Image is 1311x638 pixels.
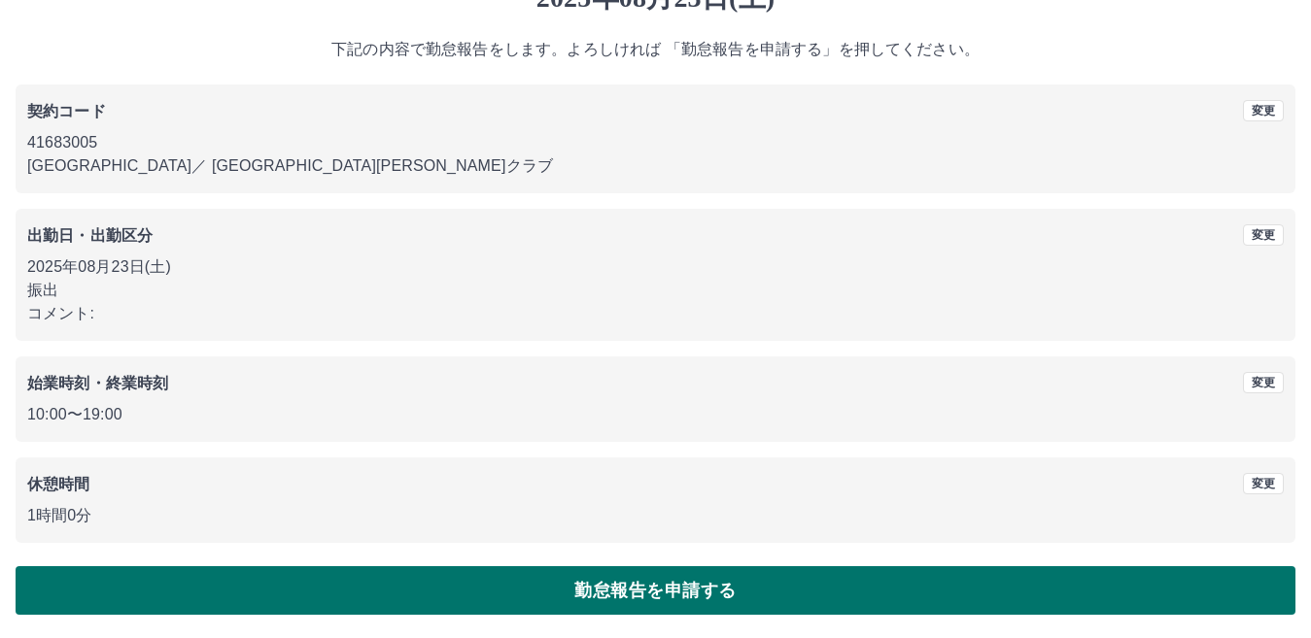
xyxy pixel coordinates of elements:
b: 契約コード [27,103,106,119]
b: 始業時刻・終業時刻 [27,375,168,391]
button: 勤怠報告を申請する [16,566,1295,615]
p: 振出 [27,279,1284,302]
b: 休憩時間 [27,476,90,492]
button: 変更 [1243,100,1284,121]
button: 変更 [1243,224,1284,246]
p: 41683005 [27,131,1284,154]
p: 10:00 〜 19:00 [27,403,1284,426]
button: 変更 [1243,372,1284,393]
p: 2025年08月23日(土) [27,255,1284,279]
p: 1時間0分 [27,504,1284,527]
p: [GEOGRAPHIC_DATA] ／ [GEOGRAPHIC_DATA][PERSON_NAME]クラブ [27,154,1284,178]
button: 変更 [1243,473,1284,494]
p: 下記の内容で勤怠報告をします。よろしければ 「勤怠報告を申請する」を押してください。 [16,38,1295,61]
p: コメント: [27,302,1284,325]
b: 出勤日・出勤区分 [27,227,153,244]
